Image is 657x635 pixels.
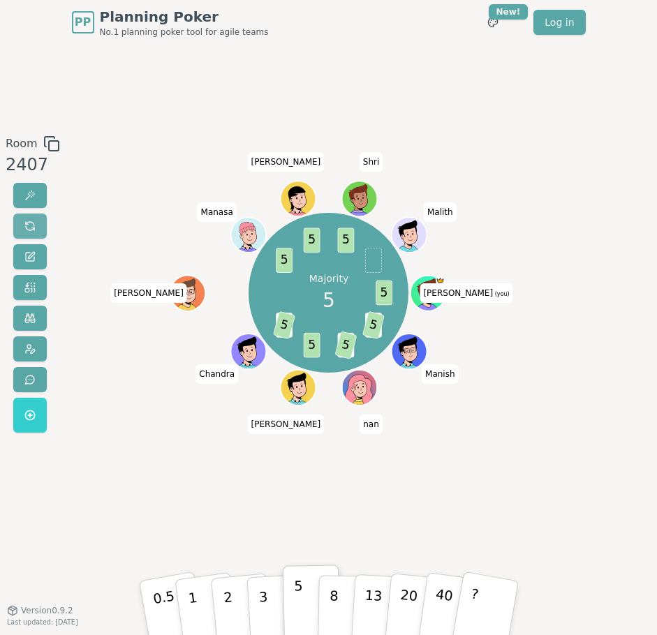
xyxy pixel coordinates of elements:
button: Change name [13,244,47,269]
button: New! [480,10,505,35]
button: Get a named room [13,398,47,433]
span: 5 [376,281,392,306]
span: 5 [276,248,293,273]
span: 5 [273,311,295,339]
span: Eric is the host [436,276,445,285]
a: PPPlanning PokerNo.1 planning poker tool for agile teams [72,7,269,38]
button: Change deck [13,275,47,300]
span: Click to change your name [420,283,512,303]
a: Log in [533,10,585,35]
span: PP [75,14,91,31]
span: Room [6,135,38,152]
span: Click to change your name [110,283,187,303]
button: Click to change your avatar [411,276,444,309]
span: 5 [323,285,335,314]
span: (you) [493,291,510,297]
span: Click to change your name [360,152,383,172]
div: 2407 [6,152,60,177]
button: Reset votes [13,214,47,239]
div: New! [489,4,529,20]
span: 5 [303,228,320,253]
span: Click to change your name [248,414,325,433]
span: Planning Poker [100,7,269,27]
span: Last updated: [DATE] [7,618,78,626]
span: Click to change your name [360,414,383,433]
span: Click to change your name [422,364,459,384]
span: No.1 planning poker tool for agile teams [100,27,269,38]
span: Click to change your name [198,202,237,221]
span: 5 [337,228,354,253]
button: Watch only [13,306,47,331]
span: Click to change your name [195,364,238,384]
span: Version 0.9.2 [21,605,73,616]
button: Send feedback [13,367,47,392]
button: Reveal votes [13,183,47,208]
span: 5 [303,333,320,358]
span: 5 [334,331,357,359]
span: Click to change your name [424,202,457,221]
span: Click to change your name [248,152,325,172]
button: Version0.9.2 [7,605,73,616]
span: 5 [362,311,384,339]
button: Change avatar [13,336,47,361]
p: Majority [309,271,348,285]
